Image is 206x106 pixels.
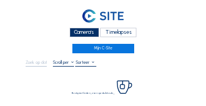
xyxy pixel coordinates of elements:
[72,92,115,94] span: Bezig met laden, even geduld aub...
[82,9,124,23] img: C-SITE Logo
[100,28,136,37] div: Timelapses
[26,59,47,65] input: Zoek op datum 󰅀
[26,8,180,26] a: C-SITE Logo
[70,28,99,37] div: Camera's
[72,44,134,53] a: Mijn C-Site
